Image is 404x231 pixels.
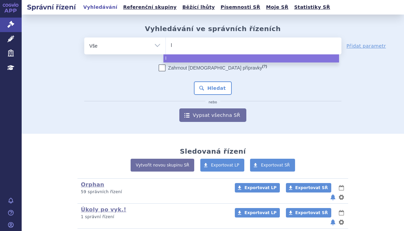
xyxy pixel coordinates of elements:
[81,189,226,195] p: 59 správních řízení
[261,163,290,168] span: Exportovat SŘ
[338,218,345,226] button: nastavení
[131,159,194,172] a: Vytvořit novou skupinu SŘ
[330,193,336,201] button: notifikace
[262,64,267,69] abbr: (?)
[81,206,126,213] a: Úkoly po vyk.!
[81,214,226,220] p: 1 správní řízení
[250,159,295,172] a: Exportovat SŘ
[211,163,240,168] span: Exportovat LP
[235,208,280,217] a: Exportovat LP
[330,218,336,226] button: notifikace
[338,193,345,201] button: nastavení
[121,3,179,12] a: Referenční skupiny
[200,159,245,172] a: Exportovat LP
[295,210,328,215] span: Exportovat SŘ
[286,208,331,217] a: Exportovat SŘ
[338,209,345,217] button: lhůty
[235,183,280,192] a: Exportovat LP
[81,181,104,188] a: Orphan
[180,147,246,155] h2: Sledovaná řízení
[295,185,328,190] span: Exportovat SŘ
[145,25,281,33] h2: Vyhledávání ve správních řízeních
[264,3,290,12] a: Moje SŘ
[179,108,246,122] a: Vypsat všechna SŘ
[244,210,276,215] span: Exportovat LP
[346,43,386,49] a: Přidat parametr
[163,54,339,62] li: l
[244,185,276,190] span: Exportovat LP
[180,3,217,12] a: Běžící lhůty
[194,81,232,95] button: Hledat
[22,2,81,12] h2: Správní řízení
[338,184,345,192] button: lhůty
[205,100,221,104] i: nebo
[159,65,267,71] label: Zahrnout [DEMOGRAPHIC_DATA] přípravky
[81,3,119,12] a: Vyhledávání
[219,3,262,12] a: Písemnosti SŘ
[292,3,332,12] a: Statistiky SŘ
[286,183,331,192] a: Exportovat SŘ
